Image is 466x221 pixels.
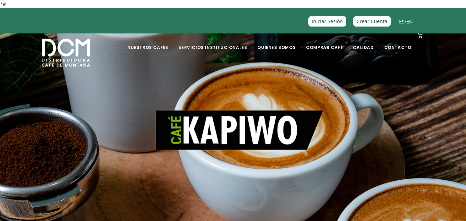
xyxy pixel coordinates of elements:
span: / [399,18,413,26]
a: Crear Cuenta [353,16,391,26]
a: Nuestros Cafés [123,34,172,50]
a: Servicios Institucionales [174,34,251,50]
a: Calidad [349,34,378,50]
a: Comprar Café [302,34,347,50]
a: EN [406,18,413,25]
a: Contacto [380,34,416,50]
a: Iniciar Sesión [308,16,346,26]
a: ES [399,18,405,25]
a: Quiénes Somos [253,34,300,50]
